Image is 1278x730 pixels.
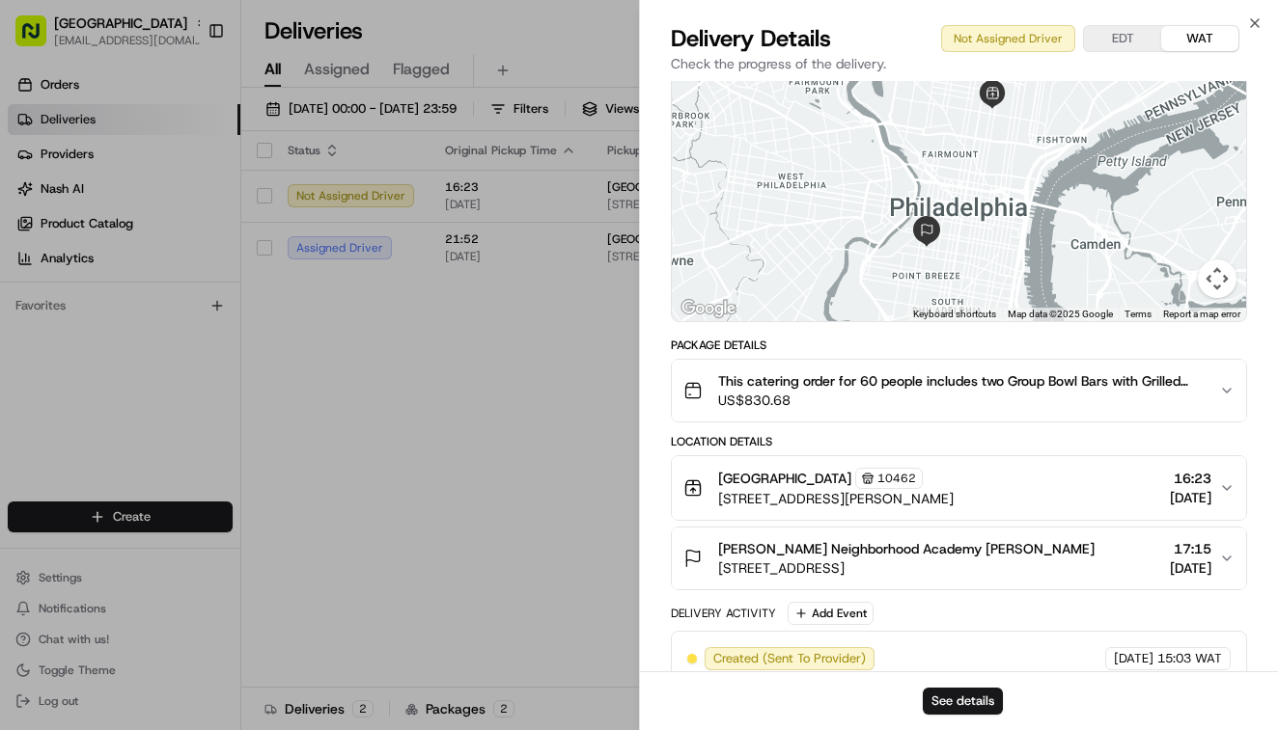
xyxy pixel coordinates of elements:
button: EDT [1084,26,1161,51]
button: [GEOGRAPHIC_DATA]10462[STREET_ADDRESS][PERSON_NAME]16:23[DATE] [672,456,1246,520]
span: API Documentation [182,280,310,299]
span: [DATE] [1170,558,1211,578]
div: Package Details [671,338,1247,353]
p: Check the progress of the delivery. [671,54,1247,73]
div: 📗 [19,282,35,297]
span: US$830.68 [718,391,1204,410]
span: 16:23 [1170,469,1211,488]
p: Welcome 👋 [19,77,351,108]
div: Delivery Activity [671,606,776,621]
span: [STREET_ADDRESS] [718,558,1095,578]
span: [DATE] [1170,488,1211,507]
span: Map data ©2025 Google [1008,309,1113,319]
div: Location Details [671,434,1247,449]
div: Start new chat [66,184,317,203]
button: Start new chat [328,190,351,213]
span: [GEOGRAPHIC_DATA] [718,469,851,488]
a: 💻API Documentation [155,272,318,307]
span: 15:03 WAT [1157,650,1222,667]
button: Keyboard shortcuts [913,308,996,321]
button: [PERSON_NAME] Neighborhood Academy [PERSON_NAME][STREET_ADDRESS]17:15[DATE] [672,527,1246,589]
button: Map camera controls [1198,259,1236,298]
img: 1736555255976-a54dd68f-1ca7-489b-9aae-adbdc363a1c4 [19,184,54,219]
div: We're available if you need us! [66,203,244,219]
button: This catering order for 60 people includes two Group Bowl Bars with Grilled Chicken, one Group Bo... [672,360,1246,421]
span: [PERSON_NAME] Neighborhood Academy [PERSON_NAME] [718,539,1095,558]
button: Add Event [788,602,874,625]
a: Report a map error [1163,309,1240,319]
div: 💻 [163,282,179,297]
span: Knowledge Base [39,280,148,299]
span: Pylon [192,327,234,341]
span: Delivery Details [671,23,831,54]
a: 📗Knowledge Base [12,272,155,307]
span: [DATE] [1114,650,1153,667]
img: Nash [19,19,58,58]
button: See details [923,688,1003,715]
input: Clear [50,124,319,145]
span: 17:15 [1170,539,1211,558]
a: Open this area in Google Maps (opens a new window) [677,296,740,321]
span: 10462 [877,471,916,486]
button: WAT [1161,26,1238,51]
a: Powered byPylon [136,326,234,341]
img: Google [677,296,740,321]
span: Created (Sent To Provider) [713,650,866,667]
span: This catering order for 60 people includes two Group Bowl Bars with Grilled Chicken, one Group Bo... [718,371,1204,391]
span: [STREET_ADDRESS][PERSON_NAME] [718,489,954,508]
a: Terms [1125,309,1152,319]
